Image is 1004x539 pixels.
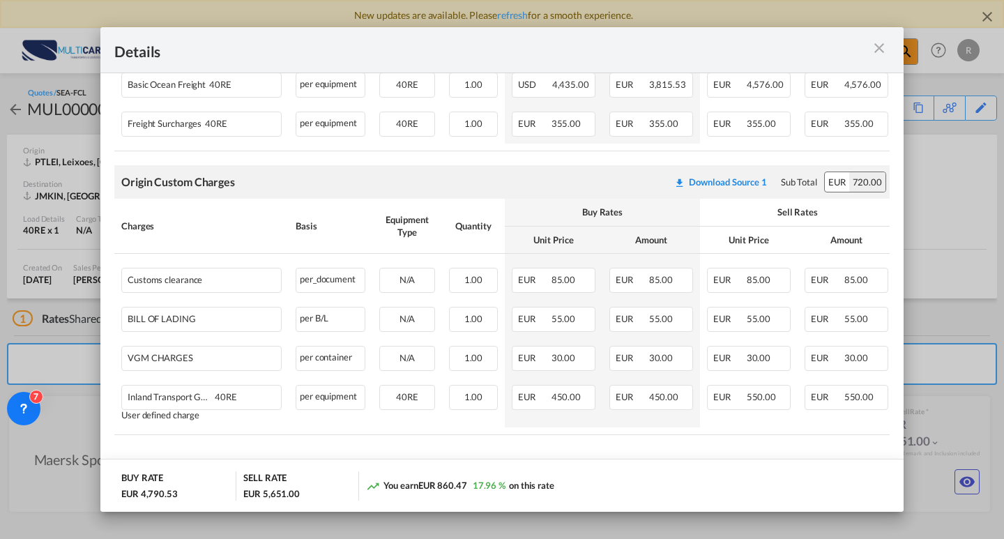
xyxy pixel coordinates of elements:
[616,313,647,324] span: EUR
[713,118,745,129] span: EUR
[296,307,365,332] div: per B/L
[552,313,576,324] span: 55.00
[128,112,238,129] div: Freight Surcharges
[121,220,282,232] div: Charges
[747,313,771,324] span: 55.00
[296,268,365,293] div: per_document
[128,268,238,285] div: Customs clearance
[649,352,674,363] span: 30.00
[616,118,647,129] span: EUR
[552,79,589,90] span: 4,435.00
[811,79,842,90] span: EUR
[464,391,483,402] span: 1.00
[518,313,549,324] span: EUR
[100,27,904,513] md-dialog: Port of ...
[844,79,881,90] span: 4,576.00
[649,118,678,129] span: 355.00
[464,313,483,324] span: 1.00
[121,487,178,500] div: EUR 4,790.53
[747,79,784,90] span: 4,576.00
[667,169,774,195] button: Download original source rate sheet
[243,471,287,487] div: SELL RATE
[518,118,549,129] span: EUR
[844,313,869,324] span: 55.00
[871,40,888,56] md-icon: icon-close m-3 fg-AAA8AD cursor
[602,227,700,254] th: Amount
[418,480,467,491] span: EUR 860.47
[700,227,798,254] th: Unit Price
[121,471,163,487] div: BUY RATE
[667,176,774,188] div: Download original source rate sheet
[518,274,549,285] span: EUR
[121,410,282,420] div: User defined charge
[552,118,581,129] span: 355.00
[296,73,365,98] div: per equipment
[649,391,678,402] span: 450.00
[552,352,576,363] span: 30.00
[616,274,647,285] span: EUR
[811,391,842,402] span: EUR
[713,391,745,402] span: EUR
[396,79,418,90] span: 40RE
[128,386,238,402] div: Inland Transport Genset ON 2hours to load
[811,274,842,285] span: EUR
[798,227,895,254] th: Amount
[296,346,365,371] div: per container
[128,308,238,324] div: BILL OF LADING
[464,352,483,363] span: 1.00
[552,274,576,285] span: 85.00
[674,177,685,188] md-icon: icon-download
[505,227,602,254] th: Unit Price
[206,79,231,90] span: 40RE
[518,352,549,363] span: EUR
[844,352,869,363] span: 30.00
[400,352,416,363] span: N/A
[201,119,227,129] span: 40RE
[649,274,674,285] span: 85.00
[211,392,237,402] span: 40RE
[464,118,483,129] span: 1.00
[449,220,498,232] div: Quantity
[464,79,483,90] span: 1.00
[396,118,418,129] span: 40RE
[616,352,647,363] span: EUR
[366,479,380,493] md-icon: icon-trending-up
[713,274,745,285] span: EUR
[747,391,776,402] span: 550.00
[518,391,549,402] span: EUR
[811,118,842,129] span: EUR
[713,313,745,324] span: EUR
[366,479,554,494] div: You earn on this rate
[518,79,550,90] span: USD
[747,274,771,285] span: 85.00
[844,274,869,285] span: 85.00
[128,347,238,363] div: VGM CHARGES
[114,41,812,59] div: Details
[296,385,365,410] div: per equipment
[844,391,874,402] span: 550.00
[464,274,483,285] span: 1.00
[616,391,647,402] span: EUR
[616,79,647,90] span: EUR
[747,352,771,363] span: 30.00
[844,118,874,129] span: 355.00
[713,79,745,90] span: EUR
[811,313,842,324] span: EUR
[781,176,817,188] div: Sub Total
[747,118,776,129] span: 355.00
[849,172,885,192] div: 720.00
[243,487,300,500] div: EUR 5,651.00
[811,352,842,363] span: EUR
[552,391,581,402] span: 450.00
[512,206,693,218] div: Buy Rates
[473,480,505,491] span: 17.96 %
[825,172,849,192] div: EUR
[674,176,767,188] div: Download original source rate sheet
[396,391,418,402] span: 40RE
[121,174,235,190] div: Origin Custom Charges
[713,352,745,363] span: EUR
[400,313,416,324] span: N/A
[707,206,888,218] div: Sell Rates
[649,313,674,324] span: 55.00
[296,220,365,232] div: Basis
